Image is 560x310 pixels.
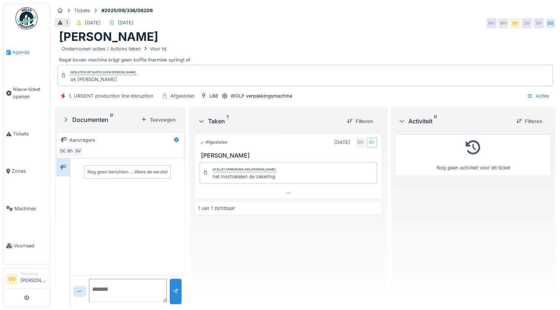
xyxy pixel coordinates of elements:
[85,19,101,26] div: [DATE]
[65,146,76,156] div: WV
[15,7,38,29] img: Badge_color-CXgf-gQk.svg
[138,115,179,125] div: Toevoegen
[231,92,292,99] div: WOLF verpakkingsmachine
[486,18,497,28] div: WV
[522,18,532,28] div: SV
[66,19,68,26] div: 1
[87,169,167,175] div: Nog geen berichten … Wees de eerste!
[73,146,83,156] div: SV
[70,70,136,75] div: Gesloten op [DATE] door [PERSON_NAME]
[533,18,544,28] div: SV
[69,92,153,99] div: 1. URGENT production line disruption
[62,45,166,52] div: Ondernomen acties / Actions taken Voor td
[212,167,276,172] div: Afsluit opmerking van [PERSON_NAME]
[210,92,218,99] div: L68
[3,115,50,152] a: Tickets
[400,137,546,172] div: Nog geen activiteit voor dit ticket
[334,139,350,146] div: [DATE]
[201,152,378,159] h3: [PERSON_NAME]
[434,117,437,126] sup: 0
[62,115,138,124] div: Documenten
[14,242,47,249] span: Voorraad
[198,117,341,126] div: Taken
[58,146,68,156] div: DO
[74,7,90,14] div: Tickets
[344,116,376,126] div: Filteren
[14,205,47,212] span: Machines
[367,137,377,148] div: SV
[6,274,17,285] li: DO
[110,115,113,124] sup: 0
[3,71,50,115] a: Nieuw ticket openen
[227,117,228,126] sup: 1
[13,130,47,137] span: Tickets
[69,137,95,144] div: Aanvragers
[3,34,50,71] a: Agenda
[212,173,276,180] div: het inschakelen de zekering
[545,18,556,28] div: DO
[523,91,553,101] div: Acties
[200,139,228,145] div: Afgesloten
[513,116,545,126] div: Filteren
[198,205,235,212] div: 1 van 1 zichtbaar
[20,271,47,276] div: Technicus
[356,137,366,148] div: DO
[3,227,50,264] a: Voorraad
[6,271,47,289] a: DO Technicus[PERSON_NAME]
[3,190,50,227] a: Machines
[170,92,195,99] div: Afgesloten
[498,18,508,28] div: WV
[398,117,510,126] div: Activiteit
[59,30,158,44] h1: [PERSON_NAME]
[12,49,47,56] span: Agenda
[59,44,551,63] div: Kegel boven machine krijgt geen koffie thermiek springt af
[510,18,520,28] div: SV
[118,19,134,26] div: [DATE]
[20,271,47,287] li: [PERSON_NAME]
[12,168,47,175] span: Zones
[3,152,50,190] a: Zones
[13,86,47,100] span: Nieuw ticket openen
[70,76,136,83] div: ok [PERSON_NAME]
[98,7,156,14] strong: #2025/09/336/06208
